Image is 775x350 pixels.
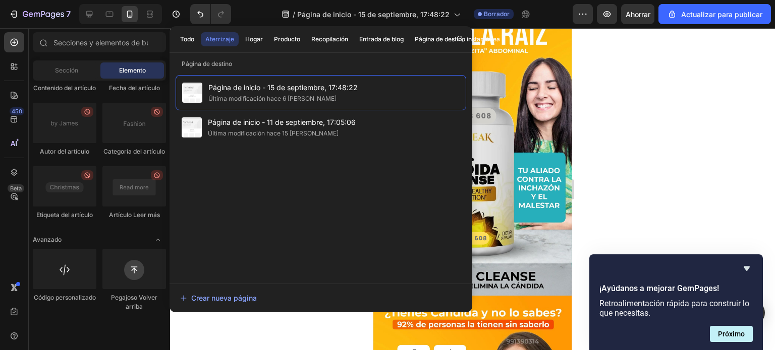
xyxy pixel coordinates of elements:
button: Página de destino instantánea [410,32,505,46]
font: 450 [12,108,22,115]
font: Código personalizado [34,294,96,301]
div: Deshacer/Rehacer [190,4,231,24]
input: Secciones y elementos de búsqueda [33,32,166,52]
font: Artículo Leer más [109,211,160,219]
font: Recopilación [311,35,348,43]
font: Actualizar para publicar [681,10,762,19]
font: Pegajoso Volver arriba [111,294,157,310]
button: Hogar [241,32,267,46]
font: 7 [66,9,71,19]
font: Todo [180,35,194,43]
iframe: Área de diseño [373,28,572,350]
button: Aterrizaje [201,32,239,46]
button: Producto [269,32,305,46]
button: Entrada de blog [355,32,408,46]
font: Entrada de blog [359,35,404,43]
font: Borrador [484,10,510,18]
font: Elemento [119,66,146,74]
font: Autor del artículo [40,148,89,155]
font: Beta [10,185,22,192]
font: Avanzado [33,236,62,243]
font: Última modificación hace 6 [PERSON_NAME] [208,95,337,102]
font: Aterrizaje [205,35,234,43]
font: Última modificación hace 15 [PERSON_NAME] [208,129,339,137]
button: Siguiente pregunta [710,326,753,342]
button: Recopilación [307,32,353,46]
font: Crear nueva página [191,294,257,302]
font: Próximo [718,330,745,338]
font: Sección [55,66,78,74]
font: Página de inicio - 11 de septiembre, 17:05:06 [208,118,356,126]
font: Página de inicio - 15 de septiembre, 17:48:22 [208,83,358,92]
font: Producto [274,35,300,43]
button: Ahorrar [621,4,654,24]
div: ¡Ayúdanos a mejorar GemPages! [599,262,753,342]
span: Abrir palanca [150,232,166,248]
button: 7 [4,4,75,24]
font: Fecha del artículo [109,84,160,92]
font: Etiqueta del artículo [36,211,93,219]
font: Categoría del artículo [103,148,165,155]
button: Crear nueva página [180,288,462,308]
button: Actualizar para publicar [658,4,771,24]
font: Ahorrar [626,10,650,19]
font: Hogar [245,35,263,43]
font: Página de destino [182,60,232,67]
font: ¡Ayúdanos a mejorar GemPages! [599,284,719,293]
font: / [293,10,295,19]
font: Retroalimentación rápida para construir lo que necesitas. [599,299,749,318]
font: Contenido del artículo [33,84,96,92]
button: Ocultar encuesta [741,262,753,274]
font: Página de destino instantánea [415,35,500,43]
h2: ¡Ayúdanos a mejorar GemPages! [599,283,753,295]
button: Todo [176,32,199,46]
font: Página de inicio - 15 de septiembre, 17:48:22 [297,10,450,19]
